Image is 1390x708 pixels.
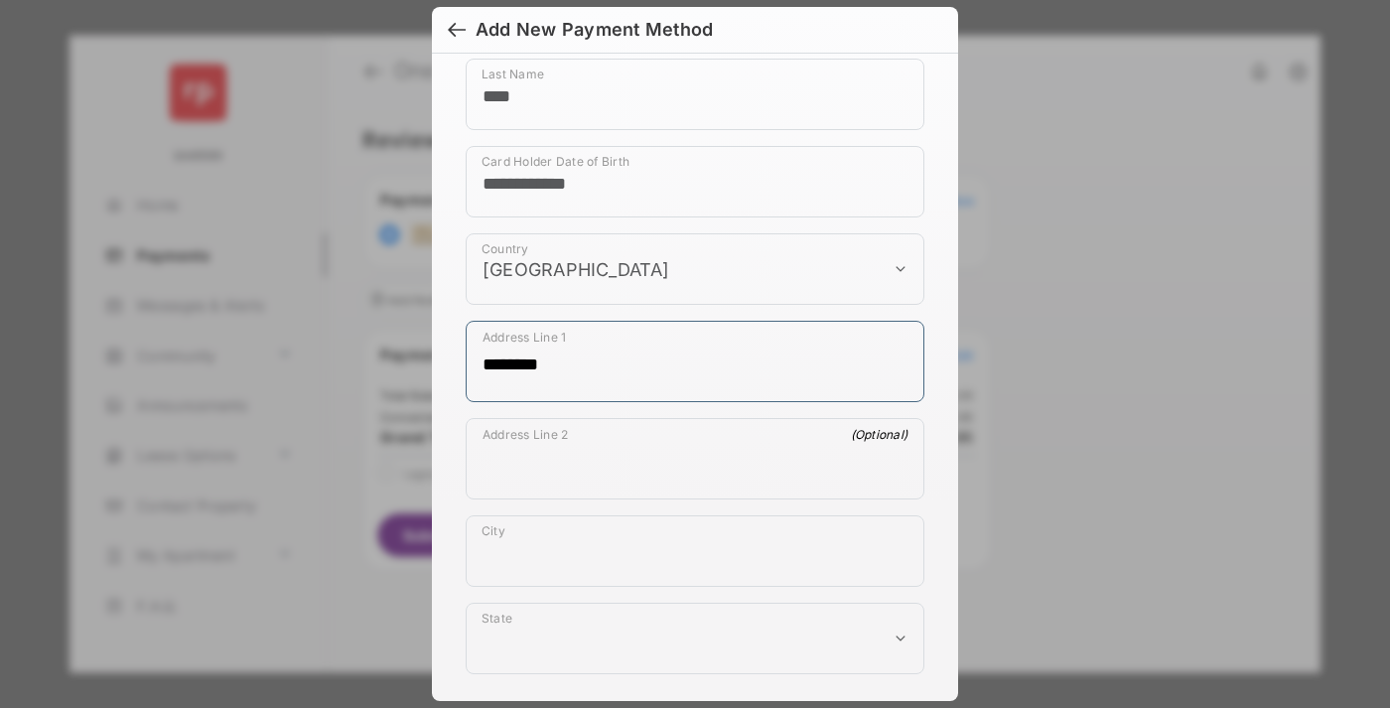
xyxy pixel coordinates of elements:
[466,515,924,587] div: payment_method_screening[postal_addresses][locality]
[466,418,924,499] div: payment_method_screening[postal_addresses][addressLine2]
[466,603,924,674] div: payment_method_screening[postal_addresses][administrativeArea]
[466,233,924,305] div: payment_method_screening[postal_addresses][country]
[476,19,713,41] div: Add New Payment Method
[466,321,924,402] div: payment_method_screening[postal_addresses][addressLine1]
